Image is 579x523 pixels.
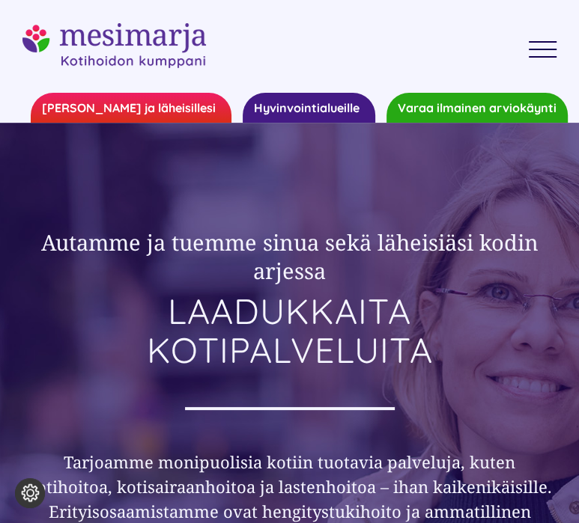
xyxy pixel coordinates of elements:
[386,93,568,123] a: Varaa ilmainen arviokäynti
[22,228,557,284] h2: Autamme ja tuemme sinua sekä läheisiäsi kodin arjessa
[22,292,557,369] h1: LAADUKKAITA KOTIPALVELUITA
[15,478,45,508] button: Evästeasetukset
[31,93,231,123] a: [PERSON_NAME] ja läheisillesi
[518,41,569,58] a: Toggle Menu
[22,23,206,68] img: Mesimarja – Kotihoidon Kumppani Logo
[243,93,375,123] a: Hyvinvointialueille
